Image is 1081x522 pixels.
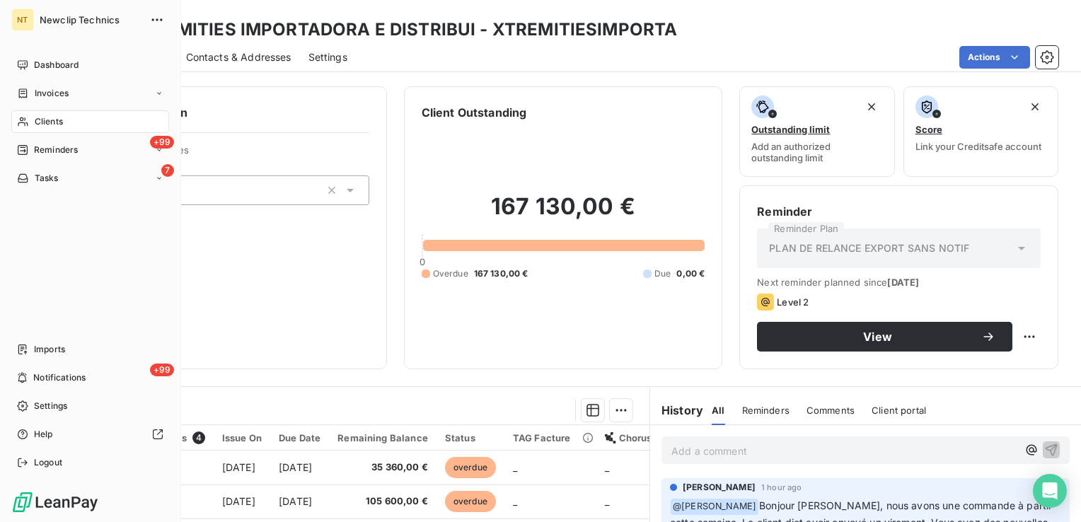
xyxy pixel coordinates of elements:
[761,483,802,492] span: 1 hour ago
[11,491,99,514] img: Logo LeanPay
[903,86,1058,177] button: ScoreLink your Creditsafe account
[1033,474,1067,508] div: Open Intercom Messenger
[650,402,703,419] h6: History
[915,124,942,135] span: Score
[337,432,428,443] div: Remaining Balance
[186,50,291,64] span: Contacts & Addresses
[513,495,517,507] span: _
[222,432,262,443] div: Issue On
[959,46,1030,69] button: Actions
[654,267,671,280] span: Due
[751,141,882,163] span: Add an authorized outstanding limit
[34,428,53,441] span: Help
[337,460,428,475] span: 35 360,00 €
[34,400,67,412] span: Settings
[279,461,312,473] span: [DATE]
[34,59,79,71] span: Dashboard
[420,256,425,267] span: 0
[422,192,705,235] h2: 167 130,00 €
[161,164,174,177] span: 7
[34,456,62,469] span: Logout
[807,405,855,416] span: Comments
[757,277,1041,288] span: Next reminder planned since
[35,115,63,128] span: Clients
[742,405,790,416] span: Reminders
[712,405,724,416] span: All
[445,432,496,443] div: Status
[114,144,369,164] span: Client Properties
[605,432,670,443] div: Chorus Pro
[751,124,830,135] span: Outstanding limit
[445,457,496,478] span: overdue
[337,494,428,509] span: 105 600,00 €
[474,267,528,280] span: 167 130,00 €
[11,423,169,446] a: Help
[34,343,65,356] span: Imports
[150,136,174,149] span: +99
[422,104,527,121] h6: Client Outstanding
[86,104,369,121] h6: Client information
[605,461,609,473] span: _
[513,432,588,443] div: TAG Facture
[757,322,1012,352] button: View
[513,461,517,473] span: _
[279,432,320,443] div: Due Date
[222,461,255,473] span: [DATE]
[192,431,205,444] span: 4
[777,296,809,308] span: Level 2
[279,495,312,507] span: [DATE]
[35,172,59,185] span: Tasks
[683,481,756,494] span: [PERSON_NAME]
[769,241,969,255] span: PLAN DE RELANCE EXPORT SANS NOTIF
[872,405,926,416] span: Client portal
[915,141,1041,152] span: Link your Creditsafe account
[605,495,609,507] span: _
[178,184,189,197] input: Add a tag
[33,371,86,384] span: Notifications
[774,331,981,342] span: View
[150,364,174,376] span: +99
[757,203,1041,220] h6: Reminder
[676,267,705,280] span: 0,00 €
[40,14,141,25] span: Newclip Technics
[11,8,34,31] div: NT
[671,499,758,515] span: @ [PERSON_NAME]
[308,50,347,64] span: Settings
[433,267,468,280] span: Overdue
[222,495,255,507] span: [DATE]
[739,86,894,177] button: Outstanding limitAdd an authorized outstanding limit
[445,491,496,512] span: overdue
[35,87,69,100] span: Invoices
[125,17,677,42] h3: X-TREMITIES IMPORTADORA E DISTRIBUI - XTREMITIESIMPORTA
[887,277,919,288] span: [DATE]
[34,144,78,156] span: Reminders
